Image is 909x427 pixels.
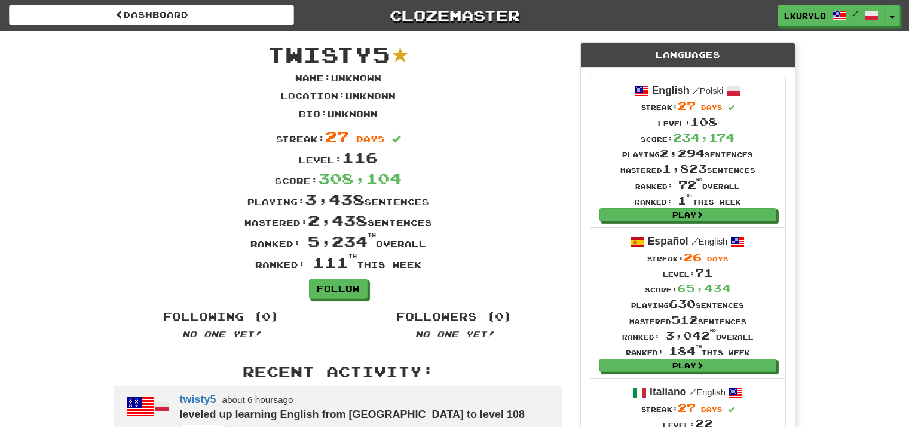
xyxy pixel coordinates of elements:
[325,127,349,145] span: 27
[684,251,702,264] span: 26
[660,147,705,160] span: 2,294
[105,126,571,147] div: Streak:
[347,311,562,323] h4: Followers (0)
[105,147,571,168] div: Level:
[622,265,754,280] div: Level:
[701,103,723,111] span: days
[368,232,376,238] sup: th
[105,252,571,273] div: Ranked: this week
[671,313,698,327] span: 512
[581,43,795,68] div: Languages
[415,329,494,339] em: No one yet!
[669,297,696,310] span: 630
[689,386,696,397] span: /
[669,344,702,358] span: 184
[620,130,755,145] div: Score:
[308,232,376,250] span: 5,234
[650,386,686,398] strong: Italiano
[696,344,702,349] sup: th
[673,131,734,144] span: 234,174
[620,193,755,208] div: Ranked: this week
[678,178,702,191] span: 72
[695,266,713,279] span: 71
[342,148,378,166] span: 116
[599,208,776,221] a: Play
[299,108,378,120] p: Bio : Unknown
[182,329,261,339] em: No one yet!
[648,235,688,247] strong: Español
[348,253,357,259] sup: th
[693,85,700,96] span: /
[312,5,597,26] a: Clozemaster
[622,280,754,296] div: Score:
[691,236,699,246] span: /
[852,10,858,18] span: /
[678,99,696,112] span: 27
[622,249,754,265] div: Streak:
[687,193,693,197] sup: st
[677,282,731,295] span: 65,434
[696,178,702,182] sup: nd
[701,405,723,413] span: days
[620,98,755,114] div: Streak:
[313,253,357,271] span: 111
[620,114,755,130] div: Level:
[622,312,754,328] div: Mastered sentences
[180,394,216,405] a: twisty5
[778,5,885,26] a: Lkurylo /
[665,329,716,342] span: 3,042
[295,72,381,84] p: Name : Unknown
[691,237,728,246] small: English
[114,311,329,323] h4: Following (0)
[281,90,396,102] p: Location : Unknown
[105,210,571,231] div: Mastered: sentences
[678,401,696,414] span: 27
[678,194,693,207] span: 1
[267,41,390,67] span: twisty5
[622,328,754,343] div: Ranked: overall
[728,105,734,111] span: Streak includes today.
[105,189,571,210] div: Playing: sentences
[707,255,729,263] span: days
[710,328,716,333] sup: nd
[114,364,562,380] h3: Recent Activity:
[652,84,690,96] strong: English
[180,408,525,420] strong: leveled up learning English from [GEOGRAPHIC_DATA] to level 108
[784,10,826,21] span: Lkurylo
[308,211,368,229] span: 2,438
[622,343,754,359] div: Ranked: this week
[620,177,755,193] div: Ranked: overall
[620,145,755,161] div: Playing sentences
[690,115,717,129] span: 108
[309,279,368,299] a: Follow
[356,134,385,144] span: days
[728,407,734,413] span: Streak includes today.
[9,5,294,25] a: Dashboard
[305,190,365,208] span: 3,438
[622,400,754,416] div: Streak:
[599,359,776,372] a: Play
[620,161,755,176] div: Mastered sentences
[689,388,726,397] small: English
[105,231,571,252] div: Ranked: overall
[662,162,707,175] span: 1,823
[105,168,571,189] div: Score:
[622,296,754,312] div: Playing sentences
[222,395,293,405] small: about 6 hours ago
[693,86,724,96] small: Polski
[318,169,402,187] span: 308,104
